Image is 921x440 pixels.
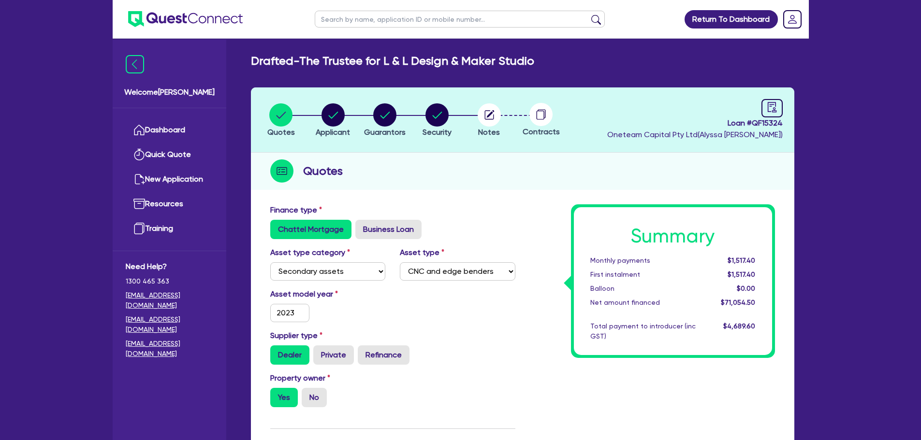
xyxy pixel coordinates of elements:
span: $0.00 [737,284,755,292]
label: Property owner [270,372,330,384]
label: Asset type category [270,247,350,258]
span: Guarantors [364,128,406,137]
a: Dropdown toggle [780,7,805,32]
a: audit [761,99,783,117]
div: Balloon [583,284,703,294]
div: First instalment [583,270,703,280]
a: [EMAIL_ADDRESS][DOMAIN_NAME] [126,314,213,335]
span: $71,054.50 [721,298,755,306]
span: Contracts [523,127,560,136]
label: Finance type [270,204,322,216]
a: Dashboard [126,118,213,142]
span: Need Help? [126,261,213,272]
div: Net amount financed [583,298,703,308]
a: Training [126,216,213,241]
label: Dealer [270,345,309,365]
span: Quotes [267,128,295,137]
span: 1300 465 363 [126,276,213,286]
div: Monthly payments [583,255,703,266]
span: $1,517.40 [728,256,755,264]
a: Return To Dashboard [685,10,778,28]
a: New Application [126,167,213,192]
label: No [302,388,327,407]
label: Chattel Mortgage [270,220,351,239]
a: Resources [126,192,213,216]
h2: Quotes [303,162,343,180]
div: Total payment to introducer (inc GST) [583,321,703,341]
span: audit [767,102,777,113]
span: Applicant [316,128,350,137]
img: quick-quote [133,149,145,160]
span: Loan # QF15324 [607,117,783,129]
img: new-application [133,173,145,185]
img: resources [133,198,145,210]
img: step-icon [270,159,293,183]
span: Oneteam Capital Pty Ltd ( Alyssa [PERSON_NAME] ) [607,130,783,139]
span: Notes [478,128,500,137]
button: Quotes [267,103,295,139]
label: Yes [270,388,298,407]
span: $1,517.40 [728,270,755,278]
a: [EMAIL_ADDRESS][DOMAIN_NAME] [126,290,213,311]
h1: Summary [590,225,756,248]
img: training [133,223,145,234]
label: Asset model year [263,288,393,300]
button: Guarantors [364,103,406,139]
a: [EMAIL_ADDRESS][DOMAIN_NAME] [126,339,213,359]
h2: Drafted - The Trustee for L & L Design & Maker Studio [251,54,534,68]
span: Security [423,128,452,137]
input: Search by name, application ID or mobile number... [315,11,605,28]
label: Refinance [358,345,409,365]
button: Applicant [315,103,351,139]
button: Security [422,103,452,139]
img: quest-connect-logo-blue [128,11,243,27]
img: icon-menu-close [126,55,144,73]
label: Private [313,345,354,365]
label: Supplier type [270,330,322,341]
span: $4,689.60 [723,322,755,330]
span: Welcome [PERSON_NAME] [124,86,215,98]
button: Notes [477,103,501,139]
a: Quick Quote [126,142,213,167]
label: Asset type [400,247,444,258]
label: Business Loan [355,220,422,239]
